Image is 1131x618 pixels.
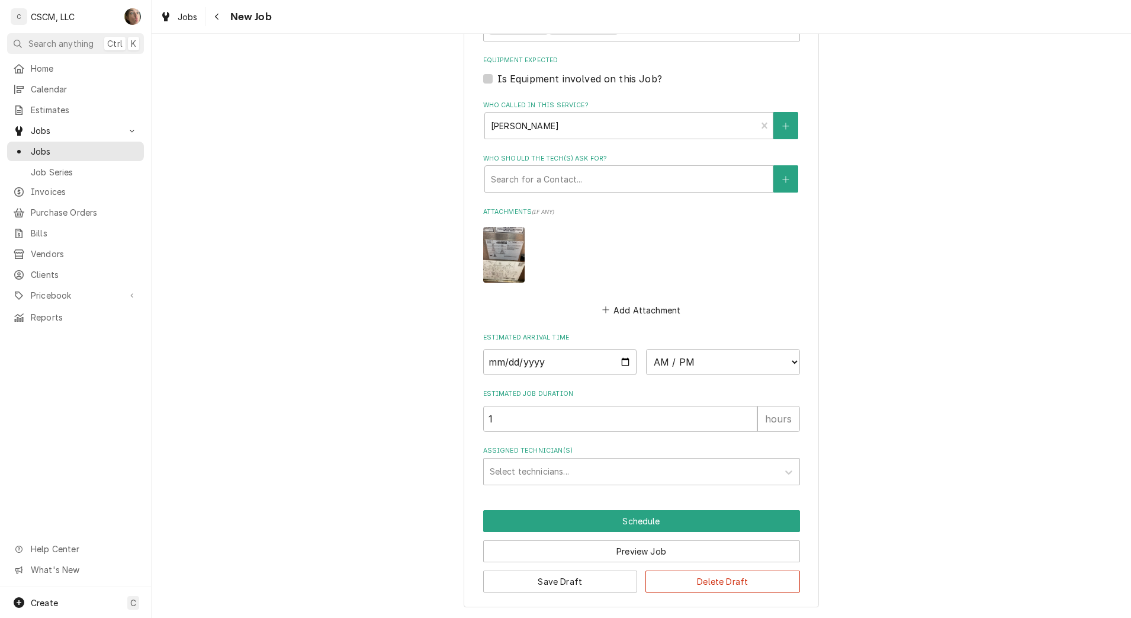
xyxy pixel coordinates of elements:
a: Estimates [7,100,144,120]
span: What's New [31,563,137,576]
a: Go to Pricebook [7,286,144,305]
div: hours [757,406,800,432]
button: Preview Job [483,540,800,562]
div: CSCM, LLC [31,11,75,23]
button: Delete Draft [645,571,800,593]
a: Job Series [7,162,144,182]
div: Serra Heyen's Avatar [124,8,141,25]
label: Attachments [483,207,800,217]
span: Bills [31,227,138,239]
a: Calendar [7,79,144,99]
svg: Create New Contact [782,175,789,184]
span: Clients [31,268,138,281]
button: Create New Contact [773,112,798,139]
span: Create [31,598,58,608]
label: Who should the tech(s) ask for? [483,154,800,164]
div: Button Group Row [483,532,800,562]
span: Estimates [31,104,138,116]
div: Estimated Arrival Time [483,333,800,375]
button: Schedule [483,510,800,532]
span: Help Center [31,543,137,555]
label: Estimated Job Duration [483,389,800,399]
a: Jobs [7,142,144,161]
div: Button Group [483,510,800,593]
span: Jobs [31,124,120,137]
a: Go to Help Center [7,539,144,559]
div: SH [124,8,141,25]
span: Search anything [28,37,94,50]
span: Ctrl [107,37,123,50]
a: Jobs [155,7,203,27]
span: Vendors [31,248,138,260]
div: Equipment Expected [483,56,800,86]
button: Navigate back [208,7,227,26]
div: Estimated Job Duration [483,389,800,431]
a: Vendors [7,244,144,264]
span: Jobs [31,145,138,158]
span: New Job [227,9,272,25]
button: Add Attachment [600,302,683,318]
span: Calendar [31,83,138,95]
span: K [131,37,136,50]
span: Pricebook [31,289,120,302]
div: Assigned Technician(s) [483,446,800,485]
a: Reports [7,308,144,327]
svg: Create New Contact [782,122,789,130]
label: Equipment Expected [483,56,800,65]
span: C [130,597,136,609]
span: Jobs [178,11,198,23]
a: Purchase Orders [7,203,144,222]
div: Who called in this service? [483,101,800,139]
a: Invoices [7,182,144,201]
label: Estimated Arrival Time [483,333,800,342]
a: Home [7,59,144,78]
div: Attachments [483,207,800,318]
span: Home [31,62,138,75]
div: Button Group Row [483,510,800,532]
a: Go to Jobs [7,121,144,140]
div: Who should the tech(s) ask for? [483,154,800,193]
div: Button Group Row [483,562,800,593]
label: Who called in this service? [483,101,800,110]
input: Date [483,349,637,375]
span: Purchase Orders [31,206,138,219]
button: Search anythingCtrlK [7,33,144,54]
div: C [11,8,27,25]
span: Job Series [31,166,138,178]
label: Assigned Technician(s) [483,446,800,456]
span: ( if any ) [532,209,554,215]
button: Create New Contact [773,165,798,193]
label: Is Equipment involved on this Job? [497,72,662,86]
button: Save Draft [483,571,638,593]
a: Go to What's New [7,560,144,579]
span: Reports [31,311,138,324]
a: Bills [7,223,144,243]
img: uYkFS6qMSNCMbB9pmSQa [483,227,525,282]
span: Invoices [31,185,138,198]
a: Clients [7,265,144,284]
select: Time Select [646,349,800,375]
